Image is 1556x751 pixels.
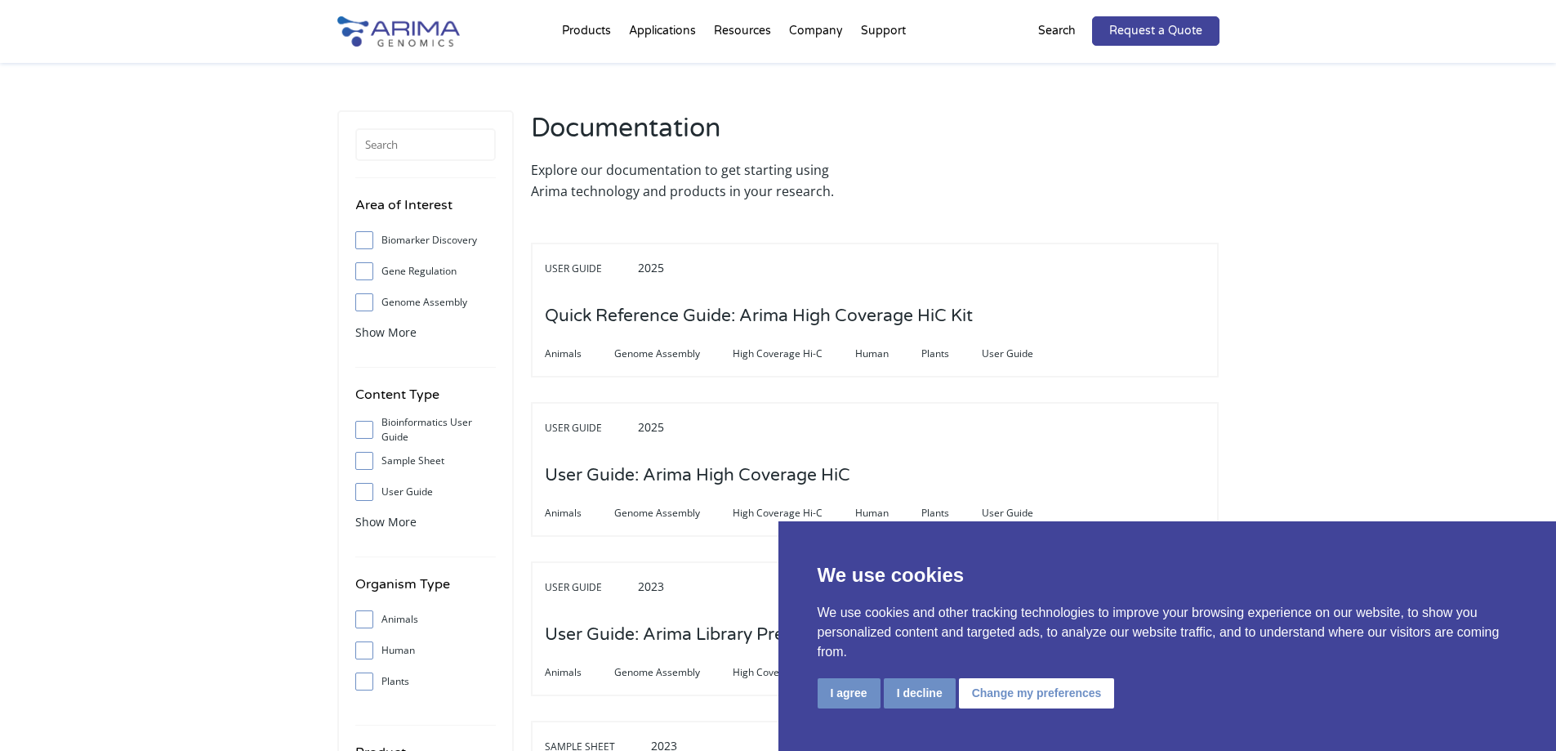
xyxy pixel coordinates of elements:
button: I agree [818,678,881,709]
span: User Guide [545,259,635,279]
label: Biomarker Discovery [355,228,496,253]
a: User Guide: Arima High Coverage HiC [545,467,850,485]
h4: Content Type [355,384,496,418]
p: We use cookies [818,561,1518,590]
span: Animals [545,344,614,364]
h3: User Guide: Arima Library Prep for Arima High Coverage HiC Kit [545,610,1059,660]
label: Sample Sheet [355,449,496,473]
span: High Coverage Hi-C [733,503,855,523]
span: 2025 [638,260,664,275]
label: Genome Assembly [355,290,496,315]
span: Human [855,503,921,523]
h4: Organism Type [355,574,496,607]
h2: Documentation [531,110,867,159]
h3: Quick Reference Guide: Arima High Coverage HiC Kit [545,291,973,342]
span: 2023 [638,579,664,594]
input: Search [355,128,496,161]
span: User Guide [982,503,1066,523]
span: Human [855,344,921,364]
span: Genome Assembly [614,663,733,682]
span: High Coverage Hi-C [733,344,855,364]
label: Plants [355,669,496,694]
h3: User Guide: Arima High Coverage HiC [545,450,850,501]
span: 2025 [638,419,664,435]
label: Bioinformatics User Guide [355,418,496,442]
label: Human [355,638,496,663]
span: Animals [545,503,614,523]
h4: Area of Interest [355,194,496,228]
span: Show More [355,324,417,340]
a: Quick Reference Guide: Arima High Coverage HiC Kit [545,307,973,325]
span: User Guide [982,344,1066,364]
span: Genome Assembly [614,344,733,364]
span: High Coverage Hi-C [733,663,855,682]
p: Search [1038,20,1076,42]
span: Animals [545,663,614,682]
a: Request a Quote [1092,16,1219,46]
button: I decline [884,678,956,709]
img: Arima-Genomics-logo [337,16,460,47]
span: Show More [355,514,417,530]
span: Plants [921,344,982,364]
a: User Guide: Arima Library Prep for Arima High Coverage HiC Kit [545,626,1059,644]
span: Plants [921,503,982,523]
label: Gene Regulation [355,259,496,284]
span: User Guide [545,578,635,597]
p: We use cookies and other tracking technologies to improve your browsing experience on our website... [818,603,1518,662]
label: Animals [355,607,496,632]
span: Genome Assembly [614,503,733,523]
label: User Guide [355,480,496,504]
span: User Guide [545,418,635,438]
p: Explore our documentation to get starting using Arima technology and products in your research. [531,159,867,202]
button: Change my preferences [959,678,1115,709]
